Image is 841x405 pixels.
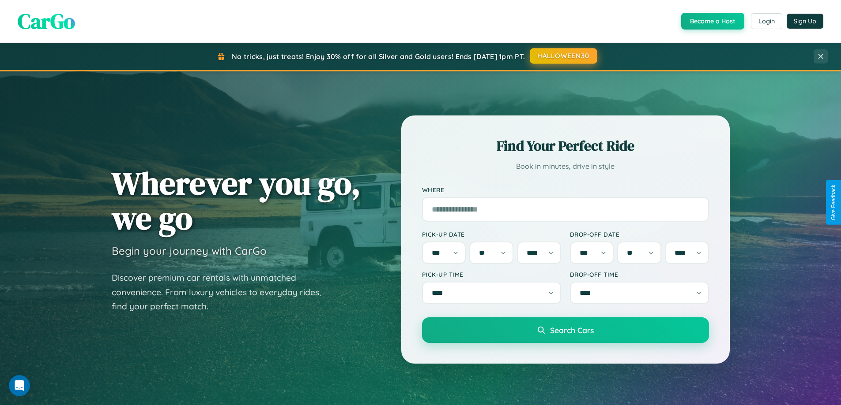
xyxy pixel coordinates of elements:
[681,13,744,30] button: Become a Host
[422,136,709,156] h2: Find Your Perfect Ride
[422,186,709,193] label: Where
[530,48,597,64] button: HALLOWEEN30
[18,7,75,36] span: CarGo
[787,14,823,29] button: Sign Up
[9,375,30,396] iframe: Intercom live chat
[422,317,709,343] button: Search Cars
[570,271,709,278] label: Drop-off Time
[112,166,361,235] h1: Wherever you go, we go
[112,271,332,314] p: Discover premium car rentals with unmatched convenience. From luxury vehicles to everyday rides, ...
[232,52,525,61] span: No tricks, just treats! Enjoy 30% off for all Silver and Gold users! Ends [DATE] 1pm PT.
[112,244,267,257] h3: Begin your journey with CarGo
[830,185,837,220] div: Give Feedback
[751,13,782,29] button: Login
[550,325,594,335] span: Search Cars
[422,271,561,278] label: Pick-up Time
[570,230,709,238] label: Drop-off Date
[422,230,561,238] label: Pick-up Date
[422,160,709,173] p: Book in minutes, drive in style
